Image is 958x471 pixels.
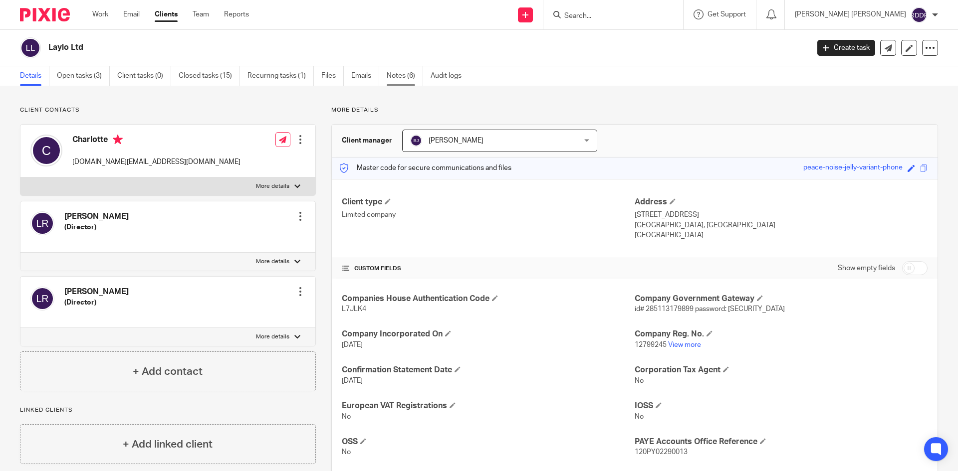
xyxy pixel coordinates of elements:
p: [STREET_ADDRESS] [635,210,928,220]
h4: European VAT Registrations [342,401,635,411]
span: No [342,413,351,420]
span: Get Support [708,11,746,18]
span: [DATE] [342,341,363,348]
h4: Company Reg. No. [635,329,928,339]
h2: Laylo Ltd [48,42,652,53]
span: [DATE] [342,377,363,384]
a: Closed tasks (15) [179,66,240,86]
h4: Company Incorporated On [342,329,635,339]
img: svg%3E [20,37,41,58]
img: svg%3E [410,135,422,147]
input: Search [563,12,653,21]
span: 12799245 [635,341,667,348]
span: No [635,413,644,420]
a: Work [92,9,108,19]
p: More details [331,106,938,114]
a: Create task [817,40,875,56]
div: peace-noise-jelly-variant-phone [803,162,903,174]
p: [DOMAIN_NAME][EMAIL_ADDRESS][DOMAIN_NAME] [72,157,240,167]
h3: Client manager [342,136,392,146]
h4: OSS [342,437,635,447]
a: Open tasks (3) [57,66,110,86]
p: Limited company [342,210,635,220]
i: Primary [113,135,123,145]
span: id# 285113179899 password: [SECURITY_DATA] [635,306,785,313]
span: L7JLK4 [342,306,366,313]
img: svg%3E [30,135,62,166]
a: Details [20,66,49,86]
p: More details [256,333,289,341]
h4: Companies House Authentication Code [342,294,635,304]
h4: + Add linked client [123,437,213,452]
h5: (Director) [64,222,129,232]
p: More details [256,258,289,266]
h4: Address [635,197,928,207]
img: svg%3E [30,211,54,235]
p: Master code for secure communications and files [339,163,511,173]
a: View more [668,341,701,348]
p: [PERSON_NAME] [PERSON_NAME] [795,9,906,19]
a: Recurring tasks (1) [247,66,314,86]
p: [GEOGRAPHIC_DATA] [635,230,928,240]
span: [PERSON_NAME] [429,137,483,144]
a: Notes (6) [387,66,423,86]
h4: Charlotte [72,135,240,147]
a: Emails [351,66,379,86]
a: Team [193,9,209,19]
h4: [PERSON_NAME] [64,287,129,297]
h4: Confirmation Statement Date [342,365,635,375]
h4: + Add contact [133,364,203,379]
h4: CUSTOM FIELDS [342,265,635,273]
span: No [342,449,351,456]
a: Files [321,66,344,86]
span: No [635,377,644,384]
h4: Client type [342,197,635,207]
label: Show empty fields [838,263,895,273]
img: Pixie [20,8,70,21]
a: Audit logs [431,66,469,86]
a: Email [123,9,140,19]
a: Client tasks (0) [117,66,171,86]
img: svg%3E [30,287,54,311]
p: Linked clients [20,406,316,414]
span: 120PY02290013 [635,449,688,456]
h4: PAYE Accounts Office Reference [635,437,928,447]
a: Clients [155,9,178,19]
h5: (Director) [64,298,129,308]
p: Client contacts [20,106,316,114]
h4: Corporation Tax Agent [635,365,928,375]
h4: [PERSON_NAME] [64,211,129,222]
p: [GEOGRAPHIC_DATA], [GEOGRAPHIC_DATA] [635,220,928,230]
h4: IOSS [635,401,928,411]
p: More details [256,182,289,190]
h4: Company Government Gateway [635,294,928,304]
a: Reports [224,9,249,19]
img: svg%3E [911,7,927,23]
